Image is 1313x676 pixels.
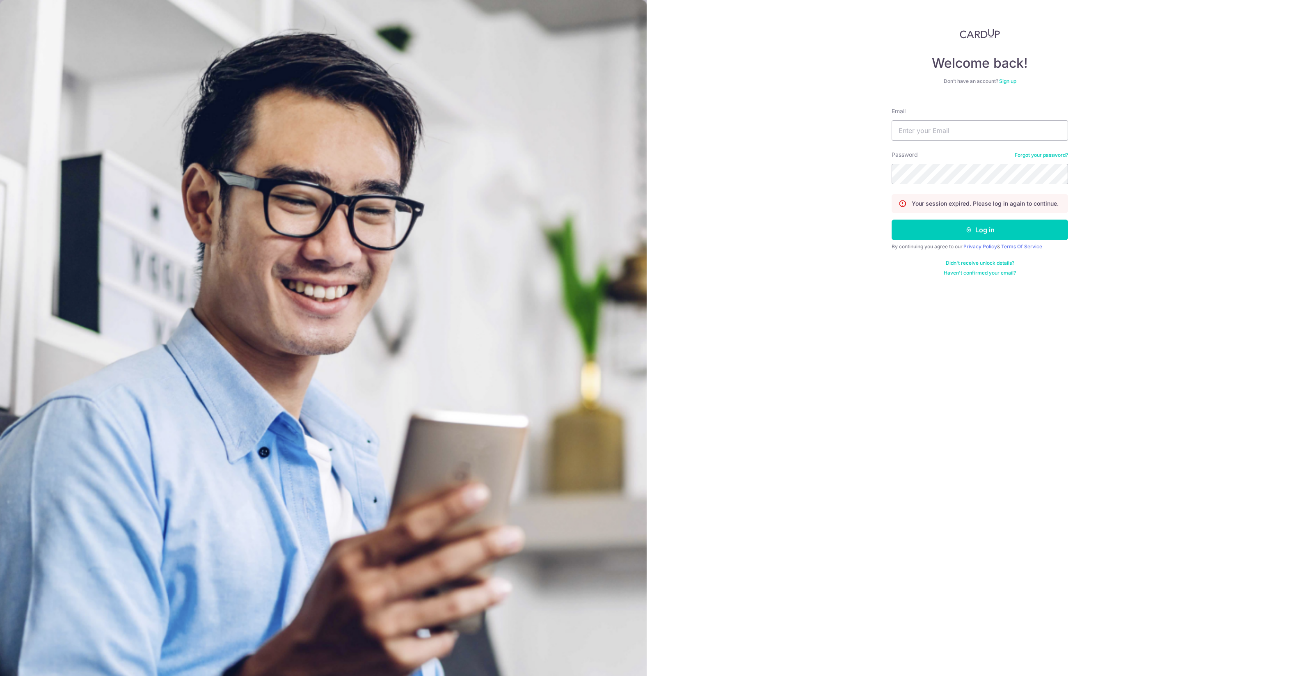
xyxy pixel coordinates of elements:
[892,220,1068,240] button: Log in
[963,243,997,250] a: Privacy Policy
[1015,152,1068,158] a: Forgot your password?
[892,243,1068,250] div: By continuing you agree to our &
[892,55,1068,71] h4: Welcome back!
[944,270,1016,276] a: Haven't confirmed your email?
[912,199,1059,208] p: Your session expired. Please log in again to continue.
[1001,243,1042,250] a: Terms Of Service
[892,120,1068,141] input: Enter your Email
[946,260,1014,266] a: Didn't receive unlock details?
[892,107,906,115] label: Email
[892,78,1068,85] div: Don’t have an account?
[999,78,1016,84] a: Sign up
[892,151,918,159] label: Password
[960,29,1000,39] img: CardUp Logo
